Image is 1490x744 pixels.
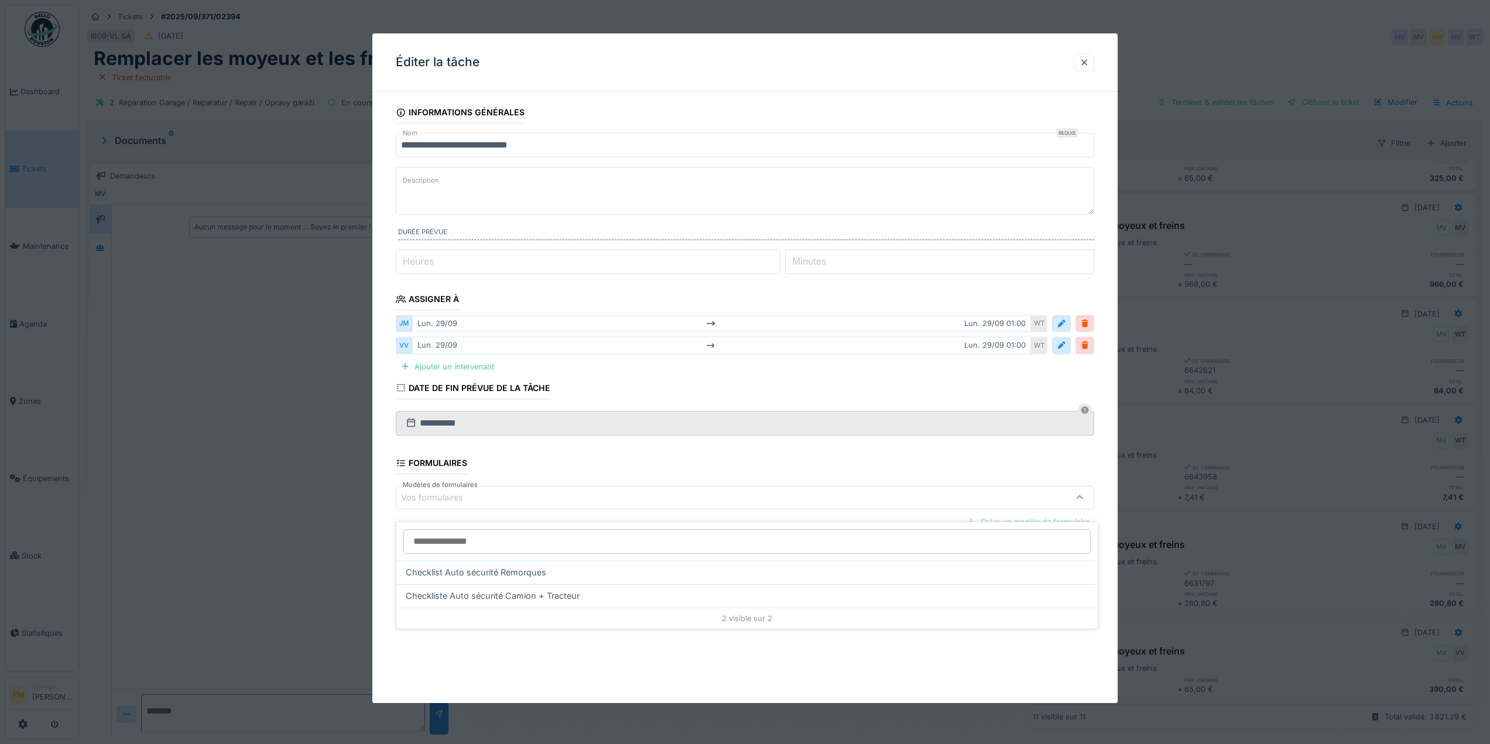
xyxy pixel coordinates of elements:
[400,254,436,268] label: Heures
[396,290,459,310] div: Assigner à
[412,337,1031,354] div: lun. 29/09 lun. 29/09 01:00
[1056,128,1078,138] div: Requis
[412,315,1031,332] div: lun. 29/09 lun. 29/09 01:00
[406,589,580,602] span: Checkliste Auto sécurité Camion + Tracteur
[790,254,828,268] label: Minutes
[396,315,412,332] div: JM
[396,608,1098,629] div: 2 visible sur 2
[396,359,499,375] div: Ajouter un intervenant
[962,514,1094,530] div: Créer un modèle de formulaire
[1031,315,1047,332] div: WT
[396,337,412,354] div: VV
[400,480,480,490] label: Modèles de formulaires
[401,491,479,504] div: Vos formulaires
[1031,337,1047,354] div: WT
[396,104,525,124] div: Informations générales
[398,227,1094,240] label: Durée prévue
[396,454,467,474] div: Formulaires
[400,128,420,138] label: Nom
[396,379,550,399] div: Date de fin prévue de la tâche
[400,173,441,188] label: Description
[406,566,546,579] span: Checklist Auto sécurité Remorques
[396,55,479,70] h3: Éditer la tâche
